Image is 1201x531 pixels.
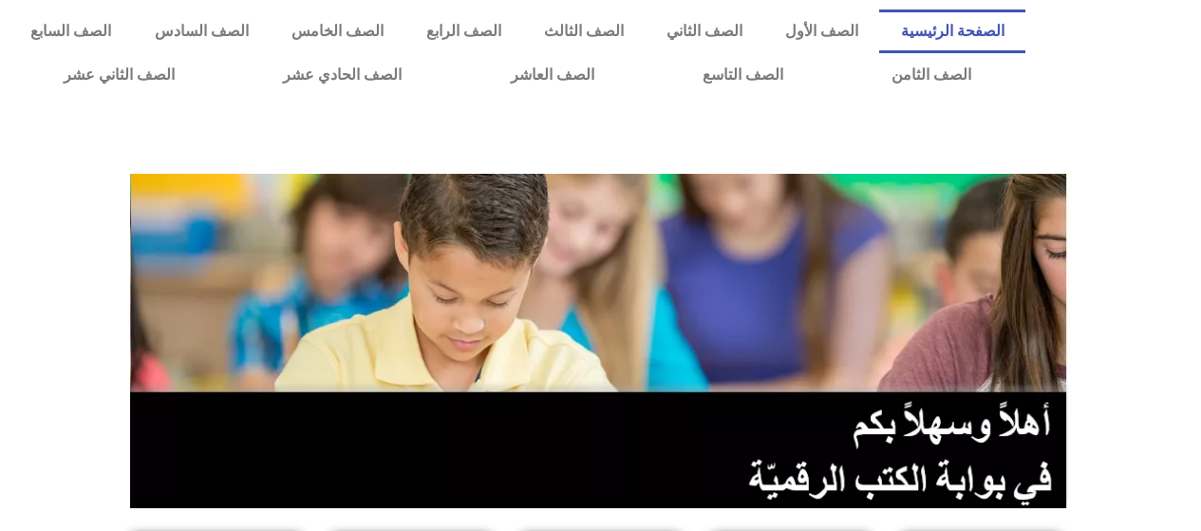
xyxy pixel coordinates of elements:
a: الصف التاسع [648,53,837,97]
a: الصف السابع [9,9,133,53]
a: الصف الثالث [522,9,645,53]
a: الصف الثاني [645,9,763,53]
a: الصف الثاني عشر [9,53,229,97]
a: الصف الأول [763,9,879,53]
a: الصف الثامن [837,53,1025,97]
a: الصف السادس [133,9,270,53]
a: الصف الرابع [404,9,522,53]
a: الصف الحادي عشر [229,53,456,97]
a: الصفحة الرئيسية [879,9,1025,53]
a: الصف الخامس [270,9,404,53]
a: الصف العاشر [457,53,648,97]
